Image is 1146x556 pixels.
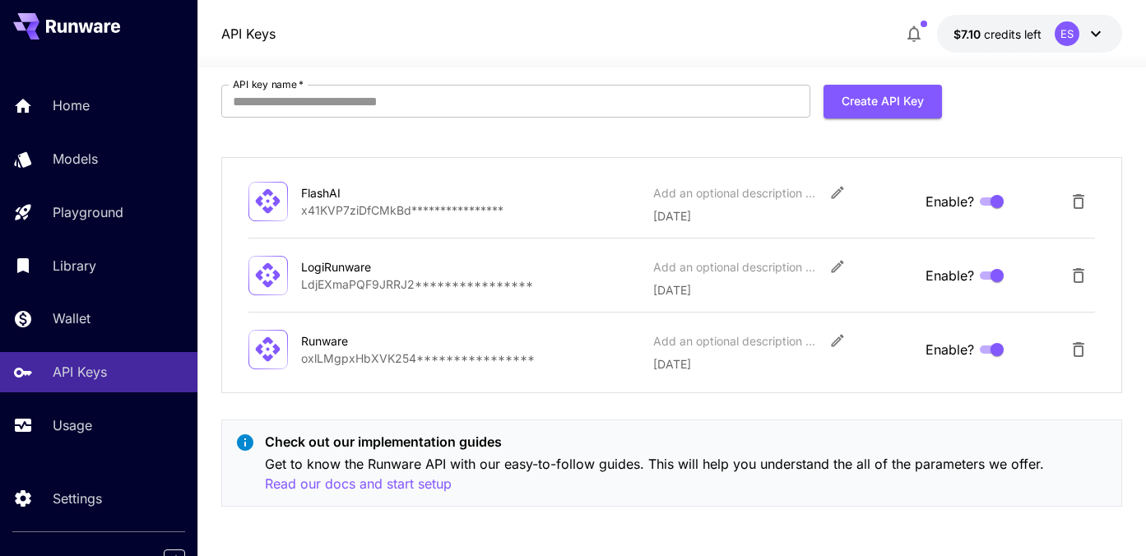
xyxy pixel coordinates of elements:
div: Add an optional description or comment [653,184,818,202]
div: Add an optional description or comment [653,258,818,276]
button: Delete API Key [1062,185,1095,218]
div: Runware [301,332,466,350]
p: Get to know the Runware API with our easy-to-follow guides. This will help you understand the all... [265,454,1108,494]
span: Enable? [926,192,974,211]
p: Wallet [53,308,90,328]
div: FlashAI [301,184,466,202]
button: Edit [823,326,852,355]
p: [DATE] [653,207,913,225]
button: $7.09727ES [937,15,1122,53]
button: Read our docs and start setup [265,474,452,494]
p: [DATE] [653,281,913,299]
span: Enable? [926,266,974,285]
span: Enable? [926,340,974,359]
p: [DATE] [653,355,913,373]
div: $7.09727 [953,25,1042,43]
nav: breadcrumb [221,24,276,44]
label: API key name [233,77,304,91]
div: ES [1055,21,1079,46]
button: Delete API Key [1062,333,1095,366]
p: Home [53,95,90,115]
a: API Keys [221,24,276,44]
button: Delete API Key [1062,259,1095,292]
div: Add an optional description or comment [653,332,818,350]
p: Library [53,256,96,276]
p: Check out our implementation guides [265,432,1108,452]
button: Create API Key [824,85,942,118]
span: $7.10 [953,27,984,41]
p: Playground [53,202,123,222]
p: API Keys [53,362,107,382]
div: LogiRunware [301,258,466,276]
p: Usage [53,415,92,435]
button: Edit [823,252,852,281]
button: Edit [823,178,852,207]
p: Models [53,149,98,169]
p: Settings [53,489,102,508]
span: credits left [984,27,1042,41]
